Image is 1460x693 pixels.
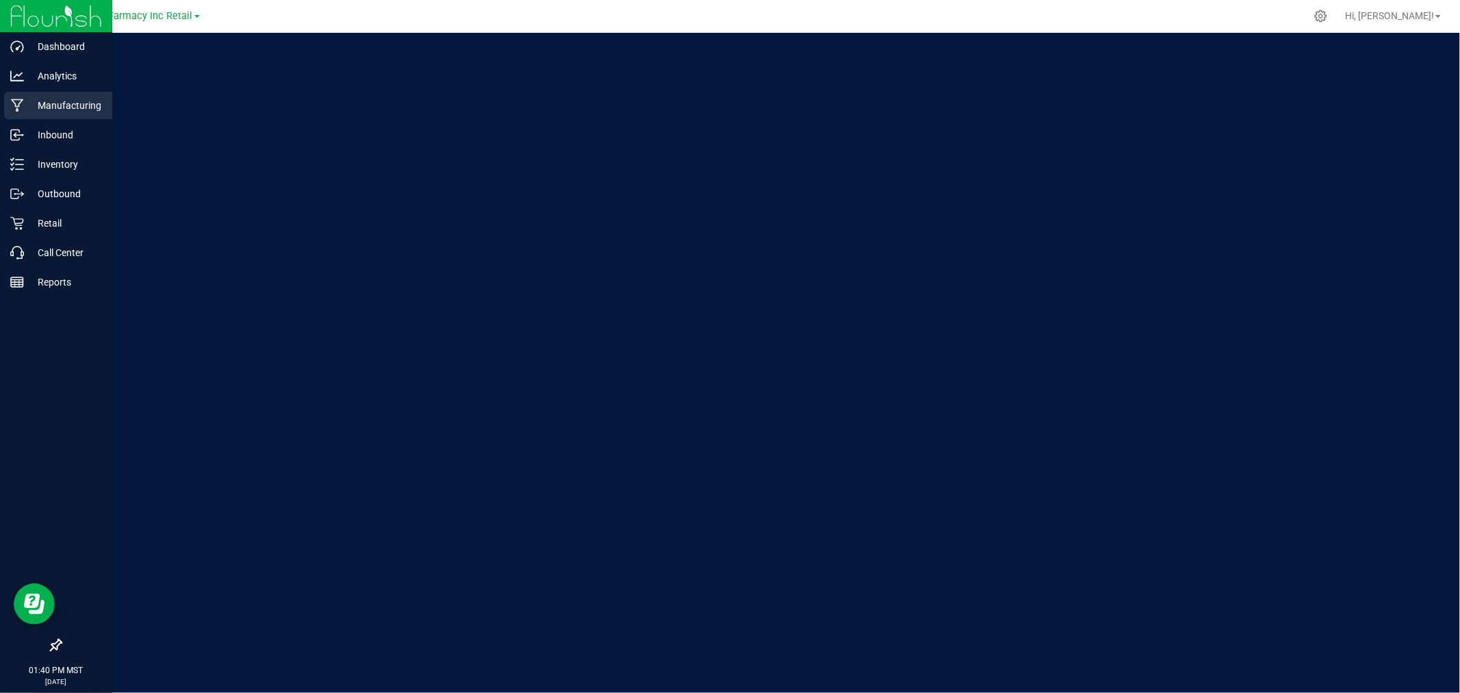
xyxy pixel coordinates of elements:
inline-svg: Call Center [10,246,24,260]
p: Outbound [24,186,106,202]
inline-svg: Retail [10,216,24,230]
span: Hi, [PERSON_NAME]! [1345,10,1434,21]
inline-svg: Inventory [10,157,24,171]
inline-svg: Manufacturing [10,99,24,112]
span: Globe Farmacy Inc Retail [80,10,193,22]
inline-svg: Reports [10,275,24,289]
iframe: Resource center [14,583,55,625]
div: Manage settings [1312,10,1329,23]
p: Call Center [24,244,106,261]
p: [DATE] [6,677,106,687]
p: Inbound [24,127,106,143]
inline-svg: Analytics [10,69,24,83]
inline-svg: Dashboard [10,40,24,53]
p: Dashboard [24,38,106,55]
p: Inventory [24,156,106,173]
inline-svg: Outbound [10,187,24,201]
p: 01:40 PM MST [6,664,106,677]
p: Reports [24,274,106,290]
p: Analytics [24,68,106,84]
p: Retail [24,215,106,231]
inline-svg: Inbound [10,128,24,142]
p: Manufacturing [24,97,106,114]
